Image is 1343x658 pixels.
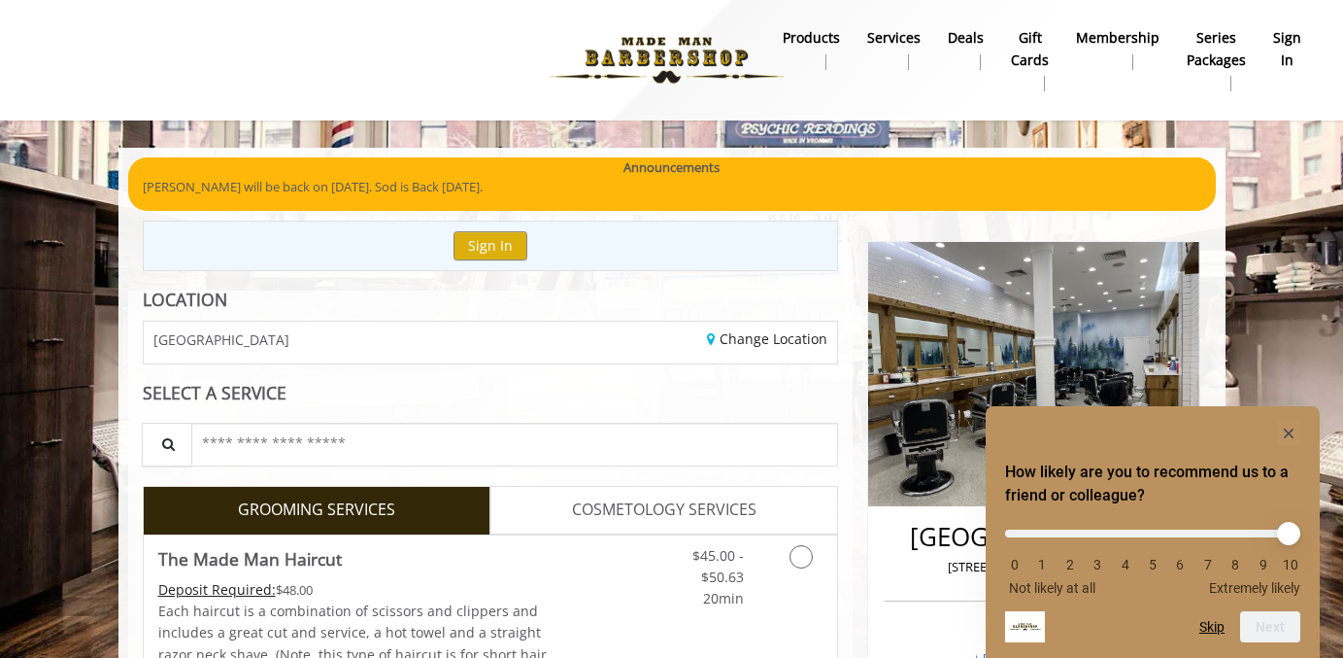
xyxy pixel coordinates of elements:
[1225,557,1245,572] li: 8
[1199,619,1225,635] button: Skip
[1240,611,1300,642] button: Next question
[1005,515,1300,596] div: How likely are you to recommend us to a friend or colleague? Select an option from 0 to 10, with ...
[158,580,276,599] span: This service needs some Advance to be paid before we block your appointment
[1116,557,1135,572] li: 4
[158,545,342,572] b: The Made Man Haircut
[1209,580,1300,596] span: Extremely likely
[1062,24,1173,75] a: MembershipMembership
[1254,557,1273,572] li: 9
[890,628,1178,641] h3: Phone
[997,24,1062,96] a: Gift cardsgift cards
[1198,557,1218,572] li: 7
[1011,27,1049,71] b: gift cards
[948,27,984,49] b: Deals
[703,589,744,607] span: 20min
[143,384,839,402] div: SELECT A SERVICE
[1009,580,1095,596] span: Not likely at all
[1277,422,1300,445] button: Hide survey
[1076,27,1159,49] b: Membership
[158,579,549,601] div: $48.00
[1259,24,1315,75] a: sign insign in
[1005,461,1300,507] h2: How likely are you to recommend us to a friend or colleague? Select an option from 0 to 10, with ...
[867,27,921,49] b: Services
[533,7,800,114] img: Made Man Barbershop logo
[890,557,1178,577] p: [STREET_ADDRESS][US_STATE]
[1005,557,1024,572] li: 0
[1273,27,1301,71] b: sign in
[1173,24,1259,96] a: Series packagesSeries packages
[572,498,756,523] span: COSMETOLOGY SERVICES
[142,423,192,467] button: Service Search
[1005,422,1300,642] div: How likely are you to recommend us to a friend or colleague? Select an option from 0 to 10, with ...
[1032,557,1052,572] li: 1
[143,177,1201,197] p: [PERSON_NAME] will be back on [DATE]. Sod is Back [DATE].
[1187,27,1246,71] b: Series packages
[783,27,840,49] b: products
[623,157,720,178] b: Announcements
[143,288,227,311] b: LOCATION
[453,231,527,260] button: Sign In
[769,24,854,75] a: Productsproducts
[1281,557,1300,572] li: 10
[1143,557,1162,572] li: 5
[692,546,744,586] span: $45.00 - $50.63
[934,24,997,75] a: DealsDeals
[1170,557,1190,572] li: 6
[1060,557,1080,572] li: 2
[1088,557,1107,572] li: 3
[153,332,289,347] span: [GEOGRAPHIC_DATA]
[854,24,934,75] a: ServicesServices
[890,523,1178,551] h2: [GEOGRAPHIC_DATA]
[238,498,395,523] span: GROOMING SERVICES
[707,329,827,348] a: Change Location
